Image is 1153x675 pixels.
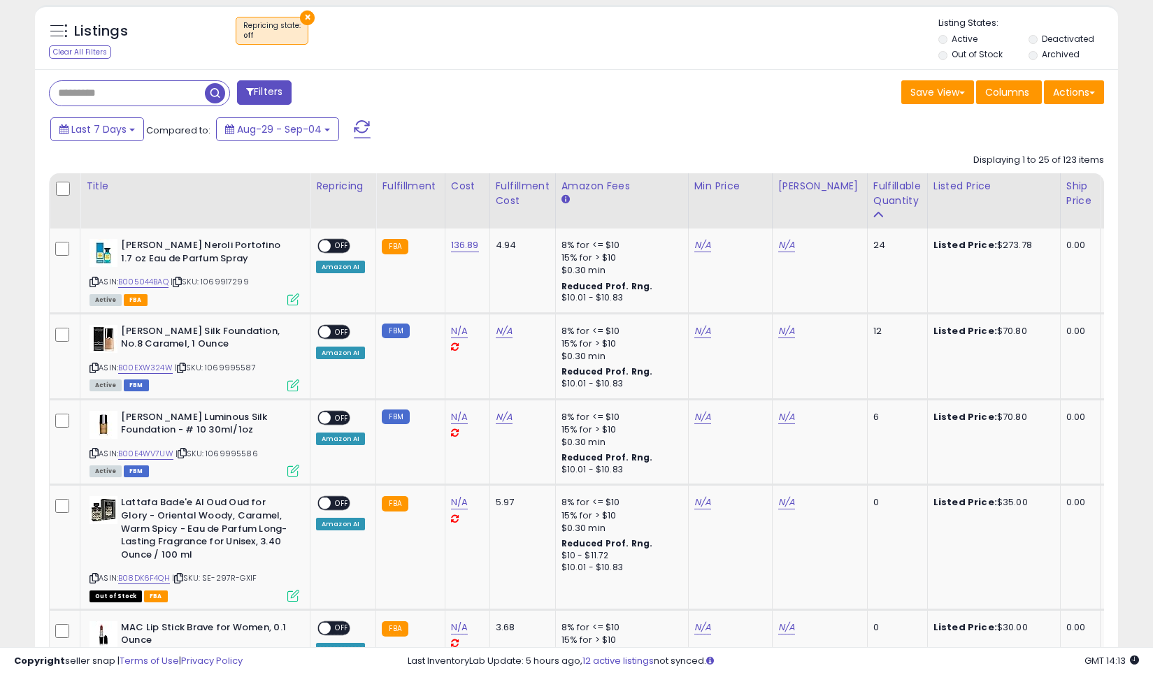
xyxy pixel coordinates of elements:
div: ASIN: [89,239,299,304]
b: [PERSON_NAME] Silk Foundation, No.8 Caramel, 1 Ounce [121,325,291,354]
a: B005044BAQ [118,276,169,288]
span: FBM [124,465,149,477]
div: 6 [873,411,917,423]
button: Columns [976,80,1042,104]
div: 0.00 [1066,621,1089,634]
a: 136.89 [451,238,479,252]
span: | SKU: 1069917299 [171,276,249,287]
a: B00EXW324W [118,362,173,374]
img: 41iJqZ5vgEL._SL40_.jpg [89,325,117,353]
a: N/A [778,238,795,252]
div: 12 [873,325,917,337]
button: Save View [901,80,974,104]
div: 8% for <= $10 [561,325,678,337]
div: 0.00 [1066,496,1089,509]
div: [PERSON_NAME] [778,179,861,194]
div: Last InventoryLab Update: 5 hours ago, not synced. [408,655,1139,668]
b: Listed Price: [933,495,997,509]
span: Repricing state : [243,20,301,41]
div: Amazon AI [316,261,365,273]
div: Cost [451,179,484,194]
div: $70.80 [933,411,1050,423]
div: $0.30 min [561,522,678,535]
div: Title [86,179,304,194]
span: OFF [331,326,353,337]
img: 41pPCwxwW+L._SL40_.jpg [89,239,117,267]
a: N/A [451,324,468,338]
span: Last 7 Days [71,122,127,136]
a: N/A [778,410,795,424]
a: Privacy Policy [181,654,243,667]
div: Clear All Filters [49,45,111,59]
span: | SKU: 1069995587 [175,362,256,373]
div: 8% for <= $10 [561,621,678,634]
div: 15% for > $10 [561,509,678,522]
img: 519wKNJ-1oL._SL40_.jpg [89,496,117,524]
small: FBM [382,324,409,338]
b: Listed Price: [933,620,997,634]
div: $10.01 - $10.83 [561,464,678,476]
small: FBM [382,409,409,424]
a: N/A [694,238,711,252]
div: 3.68 [496,621,545,634]
span: 2025-09-12 14:13 GMT [1084,654,1139,667]
div: $70.80 [933,325,1050,337]
img: 31WtIWoCdXL._SL40_.jpg [89,411,117,439]
a: N/A [694,410,711,424]
button: Filters [237,80,292,105]
div: $0.30 min [561,264,678,277]
span: FBA [144,590,168,602]
div: Displaying 1 to 25 of 123 items [973,154,1104,167]
span: All listings that are currently out of stock and unavailable for purchase on Amazon [89,590,142,602]
a: N/A [778,620,795,634]
a: N/A [694,495,711,509]
small: Amazon Fees. [561,194,570,206]
div: Amazon AI [316,518,365,530]
a: N/A [496,324,513,338]
div: 8% for <= $10 [561,239,678,252]
a: N/A [694,324,711,338]
div: ASIN: [89,325,299,390]
a: N/A [496,410,513,424]
b: Listed Price: [933,324,997,337]
div: Listed Price [933,179,1054,194]
p: Listing States: [938,17,1118,30]
b: Reduced Prof. Rng. [561,280,653,292]
div: $0.30 min [561,436,678,449]
a: B08DK6F4QH [118,572,170,584]
span: Aug-29 - Sep-04 [237,122,322,136]
div: 0 [873,621,917,634]
strong: Copyright [14,654,65,667]
span: | SKU: 1069995586 [176,448,258,459]
b: Reduced Prof. Rng. [561,537,653,549]
img: 21FVEYQTKcL._SL40_.jpg [89,621,117,649]
div: 5.97 [496,496,545,509]
div: 4.94 [496,239,545,252]
h5: Listings [74,22,128,41]
b: Listed Price: [933,238,997,252]
div: $273.78 [933,239,1050,252]
div: Amazon AI [316,347,365,359]
div: 0.00 [1066,325,1089,337]
label: Deactivated [1042,33,1094,45]
div: Ship Price [1066,179,1094,208]
span: OFF [331,240,353,252]
span: OFF [331,622,353,634]
b: MAC Lip Stick Brave for Women, 0.1 Ounce [121,621,291,651]
div: 15% for > $10 [561,423,678,436]
span: All listings currently available for purchase on Amazon [89,294,122,306]
div: $10.01 - $10.83 [561,378,678,390]
label: Archived [1042,48,1080,60]
div: Amazon Fees [561,179,682,194]
a: N/A [778,324,795,338]
button: Actions [1044,80,1104,104]
div: ASIN: [89,496,299,600]
label: Out of Stock [952,48,1003,60]
b: [PERSON_NAME] Luminous Silk Foundation - # 10 30ml/1oz [121,411,291,440]
a: B00E4WV7UW [118,448,173,460]
label: Active [952,33,977,45]
b: [PERSON_NAME] Neroli Portofino 1.7 oz Eau de Parfum Spray [121,239,291,268]
span: Compared to: [146,124,210,137]
div: Amazon AI [316,433,365,445]
div: $0.30 min [561,350,678,363]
